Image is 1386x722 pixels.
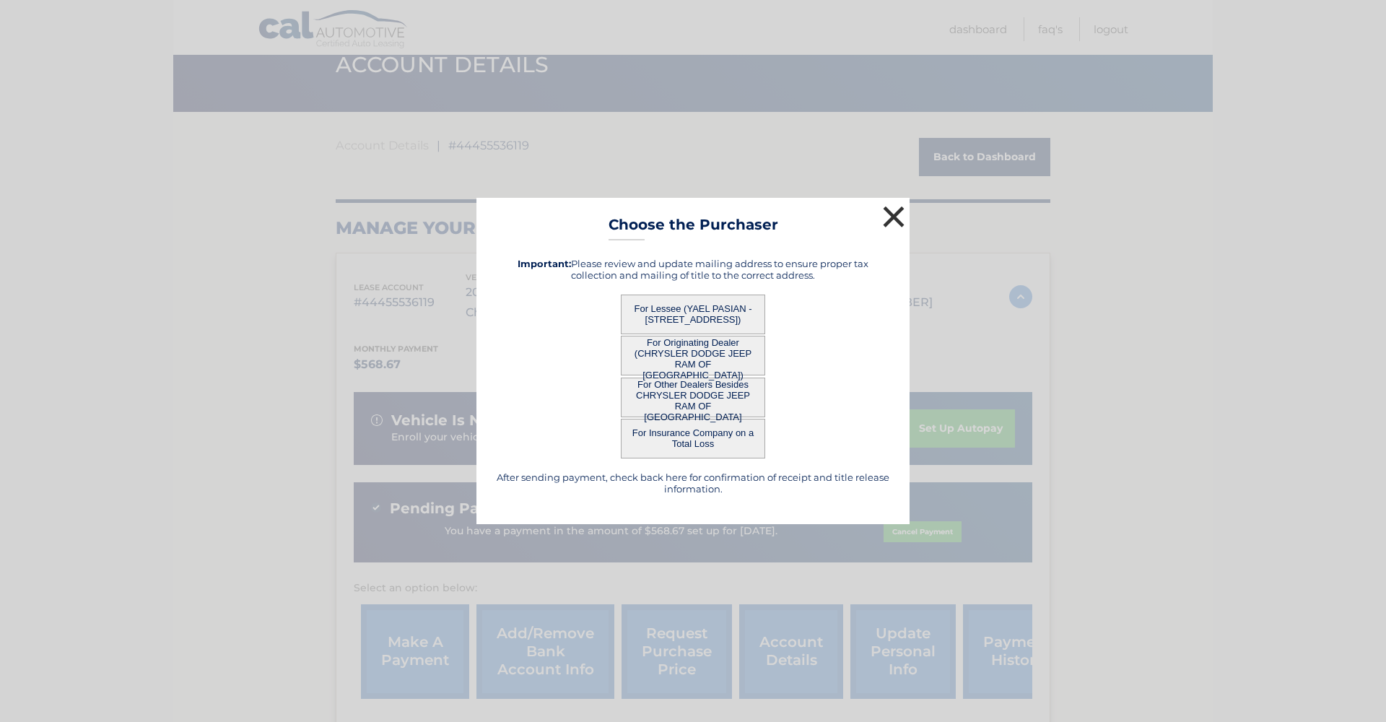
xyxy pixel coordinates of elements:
button: For Lessee (YAEL PASIAN - [STREET_ADDRESS]) [621,295,765,334]
button: For Insurance Company on a Total Loss [621,419,765,458]
button: × [879,202,908,231]
button: For Other Dealers Besides CHRYSLER DODGE JEEP RAM OF [GEOGRAPHIC_DATA] [621,378,765,417]
strong: Important: [518,258,571,269]
h3: Choose the Purchaser [609,216,778,241]
h5: Please review and update mailing address to ensure proper tax collection and mailing of title to ... [494,258,892,281]
h5: After sending payment, check back here for confirmation of receipt and title release information. [494,471,892,495]
button: For Originating Dealer (CHRYSLER DODGE JEEP RAM OF [GEOGRAPHIC_DATA]) [621,336,765,375]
